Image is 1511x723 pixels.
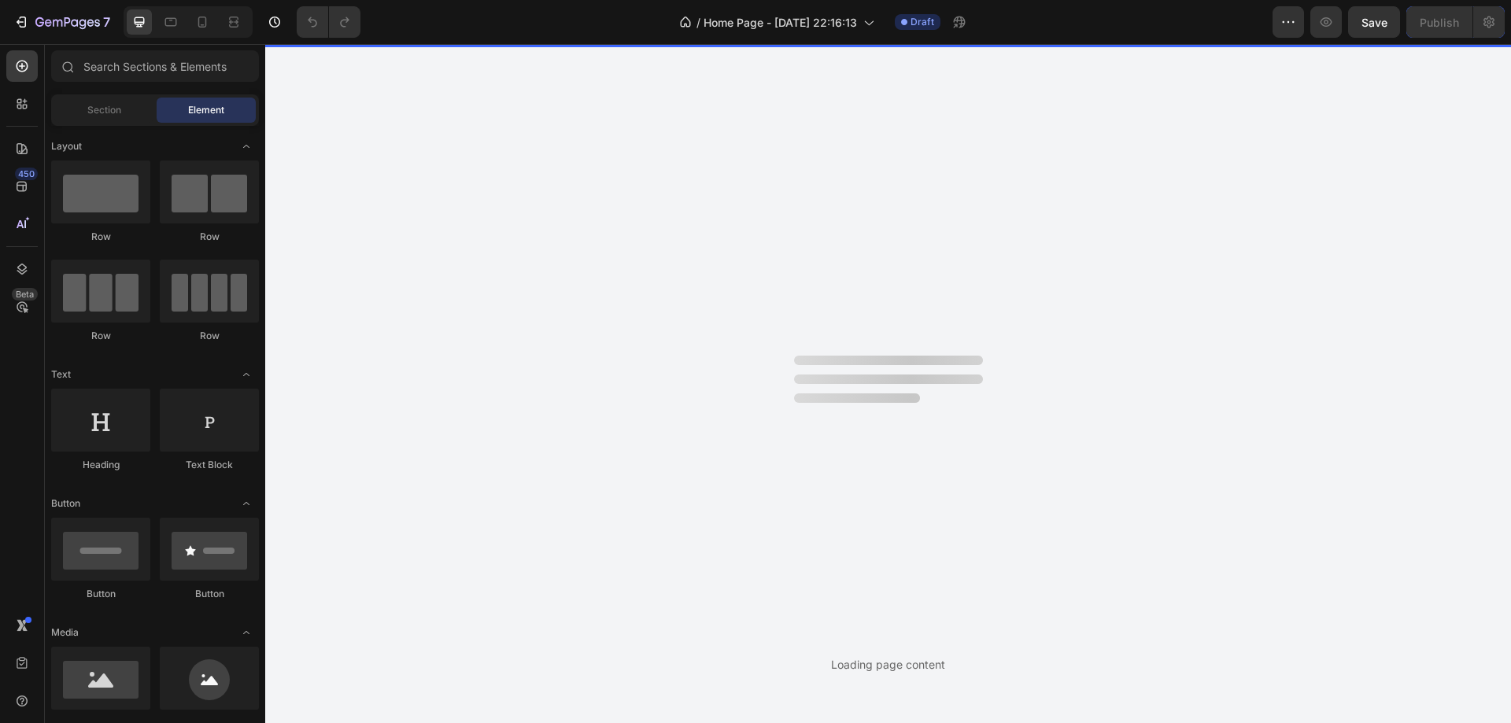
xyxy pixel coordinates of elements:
div: Publish [1420,14,1459,31]
span: Toggle open [234,362,259,387]
span: Toggle open [234,134,259,159]
div: Heading [51,458,150,472]
div: Row [51,230,150,244]
span: Button [51,496,80,511]
div: Row [51,329,150,343]
div: Row [160,230,259,244]
div: 450 [15,168,38,180]
button: Save [1348,6,1400,38]
button: Publish [1406,6,1472,38]
button: 7 [6,6,117,38]
span: Toggle open [234,620,259,645]
span: Text [51,367,71,382]
div: Button [51,587,150,601]
span: Home Page - [DATE] 22:16:13 [704,14,857,31]
div: Text Block [160,458,259,472]
span: Save [1361,16,1387,29]
span: / [696,14,700,31]
input: Search Sections & Elements [51,50,259,82]
div: Undo/Redo [297,6,360,38]
span: Section [87,103,121,117]
div: Loading page content [831,656,945,673]
div: Beta [12,288,38,301]
span: Media [51,625,79,640]
div: Button [160,587,259,601]
span: Toggle open [234,491,259,516]
span: Layout [51,139,82,153]
span: Draft [911,15,934,29]
div: Row [160,329,259,343]
p: 7 [103,13,110,31]
span: Element [188,103,224,117]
